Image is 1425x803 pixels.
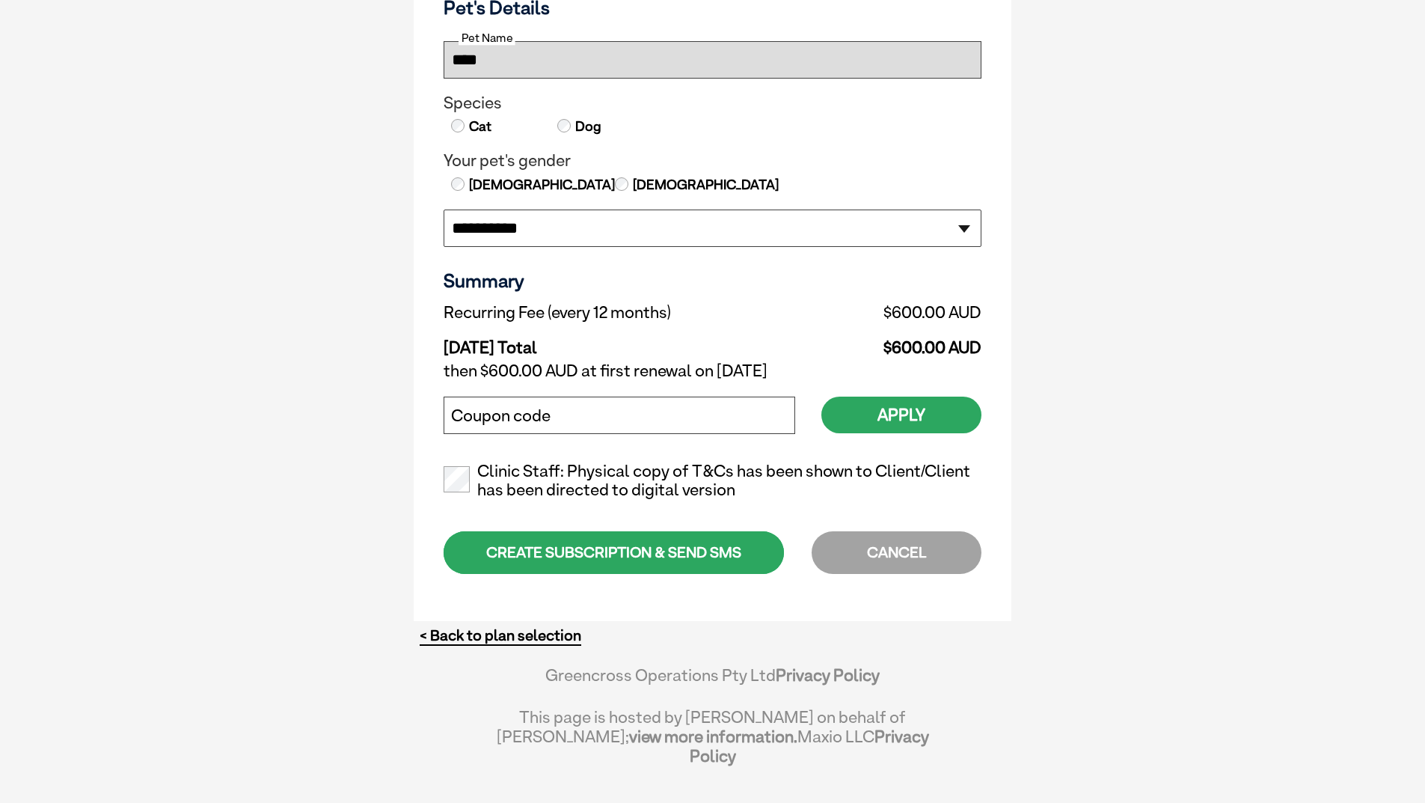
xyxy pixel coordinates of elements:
[444,358,981,385] td: then $600.00 AUD at first renewal on [DATE]
[444,531,784,574] div: CREATE SUBSCRIPTION & SEND SMS
[444,466,470,492] input: Clinic Staff: Physical copy of T&Cs has been shown to Client/Client has been directed to digital ...
[817,299,981,326] td: $600.00 AUD
[444,269,981,292] h3: Summary
[690,727,929,766] a: Privacy Policy
[444,462,981,501] label: Clinic Staff: Physical copy of T&Cs has been shown to Client/Client has been directed to digital ...
[817,326,981,358] td: $600.00 AUD
[496,700,929,766] div: This page is hosted by [PERSON_NAME] on behalf of [PERSON_NAME]; Maxio LLC
[444,326,817,358] td: [DATE] Total
[444,151,981,171] legend: Your pet's gender
[776,665,880,685] a: Privacy Policy
[629,727,797,746] a: view more information.
[444,94,981,113] legend: Species
[821,397,981,433] button: Apply
[444,299,817,326] td: Recurring Fee (every 12 months)
[812,531,981,574] div: CANCEL
[420,626,581,645] a: < Back to plan selection
[496,665,929,700] div: Greencross Operations Pty Ltd
[451,406,551,426] label: Coupon code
